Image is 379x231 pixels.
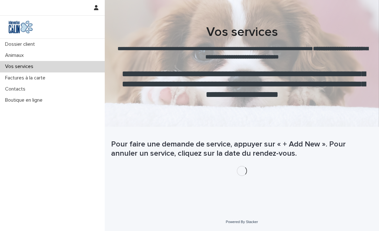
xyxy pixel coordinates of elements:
[3,41,40,47] p: Dossier client
[3,75,50,81] p: Factures à la carte
[3,52,29,58] p: Animaux
[3,64,38,70] p: Vos services
[111,24,373,40] h1: Vos services
[3,97,48,103] p: Boutique en ligne
[226,220,258,224] a: Powered By Stacker
[5,21,36,33] img: Y0SYDZVsQvbSeSFpbQoq
[3,86,30,92] p: Contacts
[111,140,373,158] h1: Pour faire une demande de service, appuyer sur « + Add New ». Pour annuler un service, cliquez su...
